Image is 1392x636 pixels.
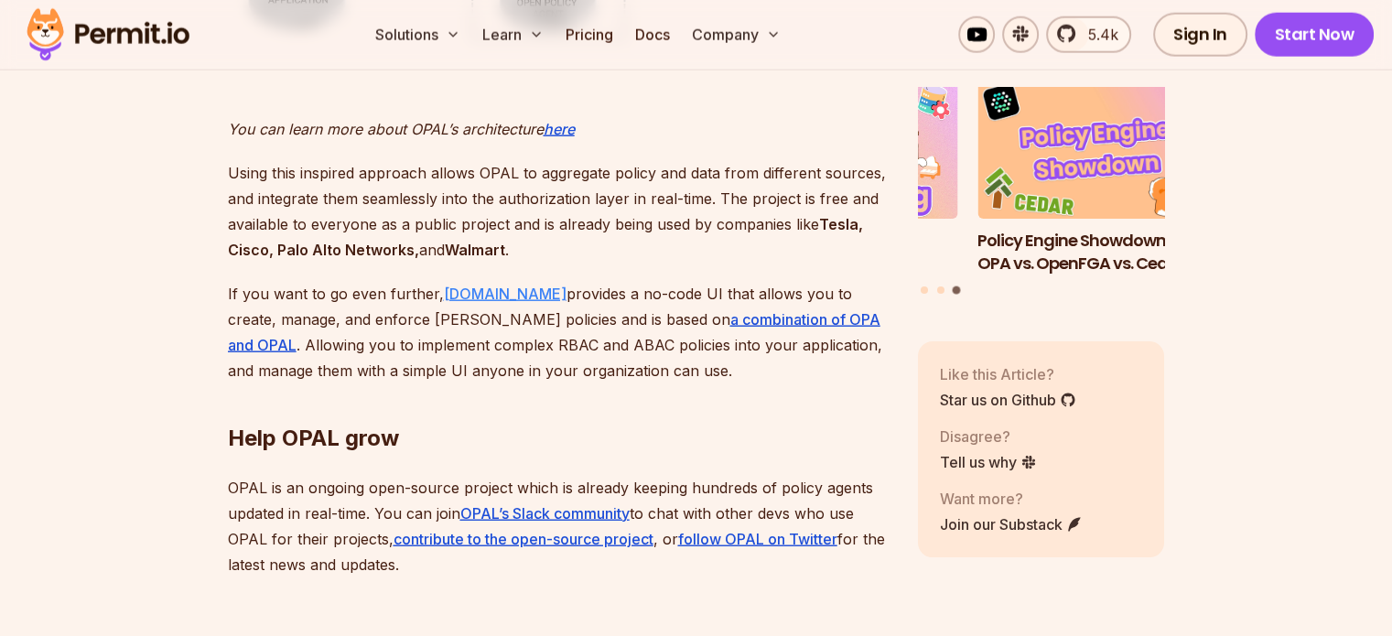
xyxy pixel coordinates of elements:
img: Implementing Database Permissions [711,81,958,220]
div: Posts [918,81,1165,297]
button: Company [685,16,788,53]
button: Go to slide 3 [953,286,961,295]
p: Want more? [940,488,1083,510]
strong: Walmart [445,241,505,259]
h3: Policy Engine Showdown - OPA vs. OpenFGA vs. Cedar [977,230,1225,275]
a: Pricing [558,16,620,53]
button: Go to slide 2 [937,287,944,295]
p: Like this Article? [940,363,1076,385]
p: OPAL is an ongoing open-source project which is already keeping hundreds of policy agents updated... [228,475,889,577]
a: follow OPAL on Twitter [678,530,837,548]
p: Using this inspired approach allows OPAL to aggregate policy and data from different sources, and... [228,160,889,263]
a: Tell us why [940,451,1037,473]
a: Join our Substack [940,513,1083,535]
a: contribute to the open-source project [394,530,653,548]
em: You can learn more about OPAL’s architecture [228,120,544,138]
a: Sign In [1153,13,1247,57]
a: Star us on Github [940,389,1076,411]
button: Solutions [368,16,468,53]
a: here [544,120,575,138]
button: Go to slide 1 [921,287,928,295]
span: 5.4k [1077,24,1118,46]
li: 2 of 3 [711,81,958,275]
a: Docs [628,16,677,53]
a: 5.4k [1046,16,1131,53]
li: 3 of 3 [977,81,1225,275]
a: [DOMAIN_NAME] [444,285,567,303]
a: Start Now [1255,13,1375,57]
a: a combination of OPA and OPAL [228,310,880,354]
img: Policy Engine Showdown - OPA vs. OpenFGA vs. Cedar [977,81,1225,220]
button: Learn [475,16,551,53]
p: Disagree? [940,426,1037,447]
img: Permit logo [18,4,198,66]
a: Policy Engine Showdown - OPA vs. OpenFGA vs. Cedar Policy Engine Showdown - OPA vs. OpenFGA vs. C... [977,81,1225,275]
p: If you want to go even further, provides a no-code UI that allows you to create, manage, and enfo... [228,281,889,383]
h3: Implementing Database Permissions [711,230,958,275]
a: OPAL’s Slack community [460,504,630,523]
h2: Help OPAL grow [228,350,889,453]
strong: Tesla, Cisco, Palo Alto Networks, [228,215,863,259]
